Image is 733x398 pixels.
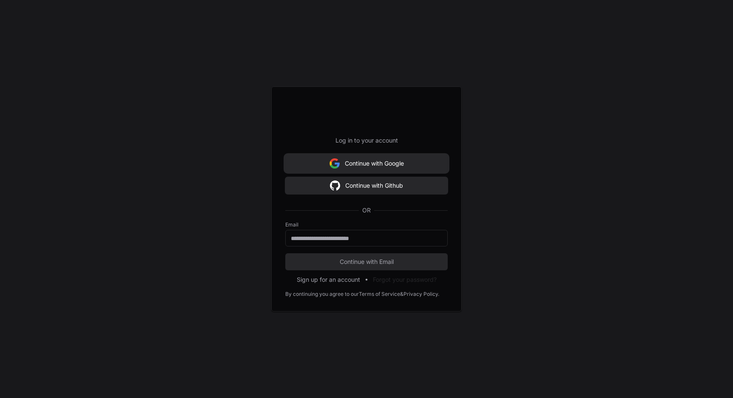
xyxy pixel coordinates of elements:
p: Log in to your account [285,136,448,145]
button: Continue with Email [285,253,448,270]
a: Privacy Policy. [403,291,439,298]
button: Continue with Google [285,155,448,172]
button: Sign up for an account [297,275,360,284]
img: Sign in with google [330,155,340,172]
button: Continue with Github [285,177,448,194]
span: OR [359,206,374,215]
img: Sign in with google [330,177,340,194]
div: By continuing you agree to our [285,291,359,298]
div: & [400,291,403,298]
a: Terms of Service [359,291,400,298]
button: Forgot your password? [373,275,437,284]
span: Continue with Email [285,258,448,266]
label: Email [285,221,448,228]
